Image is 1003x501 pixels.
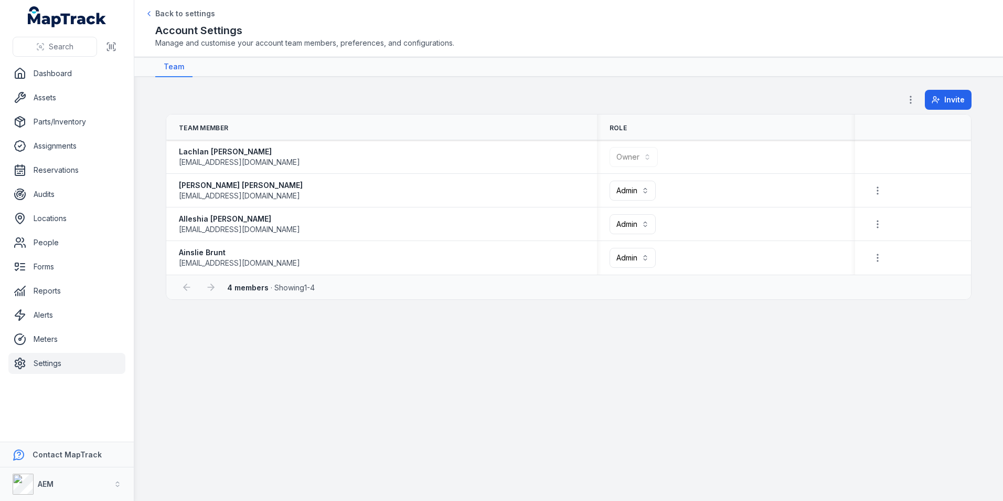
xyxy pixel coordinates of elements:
a: Team [155,57,193,77]
span: Team Member [179,124,228,132]
strong: [PERSON_NAME] [PERSON_NAME] [179,180,303,191]
span: Invite [944,95,965,105]
a: Meters [8,329,125,350]
a: Assets [8,87,125,108]
button: Invite [925,90,972,110]
a: Reports [8,280,125,301]
a: Locations [8,208,125,229]
a: Back to settings [145,8,215,19]
h2: Account Settings [155,23,982,38]
span: [EMAIL_ADDRESS][DOMAIN_NAME] [179,191,300,201]
span: Back to settings [155,8,215,19]
a: Audits [8,184,125,205]
a: Forms [8,256,125,277]
button: Search [13,37,97,57]
a: Dashboard [8,63,125,84]
a: Settings [8,353,125,374]
button: Admin [610,248,656,268]
a: Reservations [8,160,125,181]
button: Admin [610,181,656,201]
strong: Lachlan [PERSON_NAME] [179,147,300,157]
span: [EMAIL_ADDRESS][DOMAIN_NAME] [179,258,300,268]
span: Role [610,124,627,132]
strong: 4 members [227,283,269,292]
span: [EMAIL_ADDRESS][DOMAIN_NAME] [179,157,300,168]
strong: Ainslie Brunt [179,247,300,258]
a: MapTrack [28,6,106,27]
a: Parts/Inventory [8,111,125,132]
a: Assignments [8,135,125,156]
strong: Contact MapTrack [33,450,102,459]
strong: Alleshia [PERSON_NAME] [179,214,300,224]
span: Search [49,41,73,52]
span: · Showing 1 - 4 [227,283,315,292]
strong: AEM [38,479,54,488]
a: People [8,232,125,253]
button: Admin [610,214,656,234]
span: Manage and customise your account team members, preferences, and configurations. [155,38,982,48]
span: [EMAIL_ADDRESS][DOMAIN_NAME] [179,224,300,235]
a: Alerts [8,305,125,326]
